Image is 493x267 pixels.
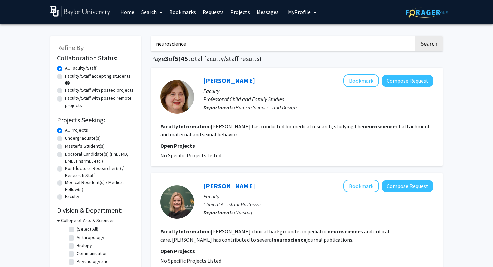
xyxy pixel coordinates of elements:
[160,123,211,130] b: Faculty Information:
[65,143,105,150] label: Master's Student(s)
[203,192,433,200] p: Faculty
[65,127,88,134] label: All Projects
[227,0,253,24] a: Projects
[77,226,98,233] label: (Select All)
[363,123,396,130] b: neuroscience
[343,74,379,87] button: Add Maria Boccia to Bookmarks
[165,54,169,63] span: 3
[273,236,306,243] b: neuroscience
[65,151,134,165] label: Doctoral Candidate(s) (PhD, MD, DMD, PharmD, etc.)
[160,152,221,159] span: No Specific Projects Listed
[61,217,115,224] h3: College of Arts & Sciences
[57,54,134,62] h2: Collaboration Status:
[151,55,443,63] h1: Page of ( total faculty/staff results)
[235,209,252,216] span: Nursing
[415,36,443,51] button: Search
[160,142,433,150] p: Open Projects
[5,237,29,262] iframe: Chat
[160,123,430,138] fg-read-more: [PERSON_NAME] has conducted biomedical research, studying the of attachment and maternal and sexu...
[203,182,255,190] a: [PERSON_NAME]
[65,73,131,80] label: Faculty/Staff accepting students
[288,9,311,15] span: My Profile
[382,180,433,192] button: Compose Request to Amee Moreno
[203,87,433,95] p: Faculty
[253,0,282,24] a: Messages
[406,7,448,18] img: ForagerOne Logo
[57,116,134,124] h2: Projects Seeking:
[203,104,235,111] b: Departments:
[57,206,134,214] h2: Division & Department:
[181,54,188,63] span: 45
[65,135,101,142] label: Undergraduate(s)
[382,75,433,87] button: Compose Request to Maria Boccia
[65,165,134,179] label: Postdoctoral Researcher(s) / Research Staff
[203,76,255,85] a: [PERSON_NAME]
[65,179,134,193] label: Medical Resident(s) / Medical Fellow(s)
[151,36,414,51] input: Search Keywords
[160,228,211,235] b: Faculty Information:
[160,228,389,243] fg-read-more: [PERSON_NAME] clinical background is in pediatric s and critical care. [PERSON_NAME] has contribu...
[203,95,433,103] p: Professor of Child and Family Studies
[57,43,84,52] span: Refine By
[343,180,379,192] button: Add Amee Moreno to Bookmarks
[160,247,433,255] p: Open Projects
[175,54,178,63] span: 5
[166,0,199,24] a: Bookmarks
[65,87,134,94] label: Faculty/Staff with posted projects
[77,234,104,241] label: Anthropology
[77,242,92,249] label: Biology
[117,0,138,24] a: Home
[65,65,96,72] label: All Faculty/Staff
[50,6,110,17] img: Baylor University Logo
[203,209,235,216] b: Departments:
[203,200,433,208] p: Clinical Assistant Professor
[65,193,79,200] label: Faculty
[65,95,134,109] label: Faculty/Staff with posted remote projects
[235,104,297,111] span: Human Sciences and Design
[77,250,108,257] label: Communication
[160,257,221,264] span: No Specific Projects Listed
[328,228,361,235] b: neuroscience
[138,0,166,24] a: Search
[199,0,227,24] a: Requests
